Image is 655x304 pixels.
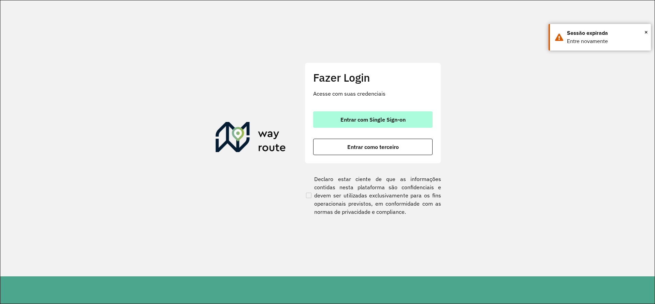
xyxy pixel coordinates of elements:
[644,27,648,37] span: ×
[644,27,648,37] button: Close
[305,175,441,216] label: Declaro estar ciente de que as informações contidas nesta plataforma são confidenciais e devem se...
[313,111,433,128] button: button
[313,89,433,98] p: Acesse com suas credenciais
[567,37,646,45] div: Entre novamente
[340,117,406,122] span: Entrar com Single Sign-on
[567,29,646,37] div: Sessão expirada
[313,139,433,155] button: button
[347,144,399,150] span: Entrar como terceiro
[216,122,286,155] img: Roteirizador AmbevTech
[313,71,433,84] h2: Fazer Login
